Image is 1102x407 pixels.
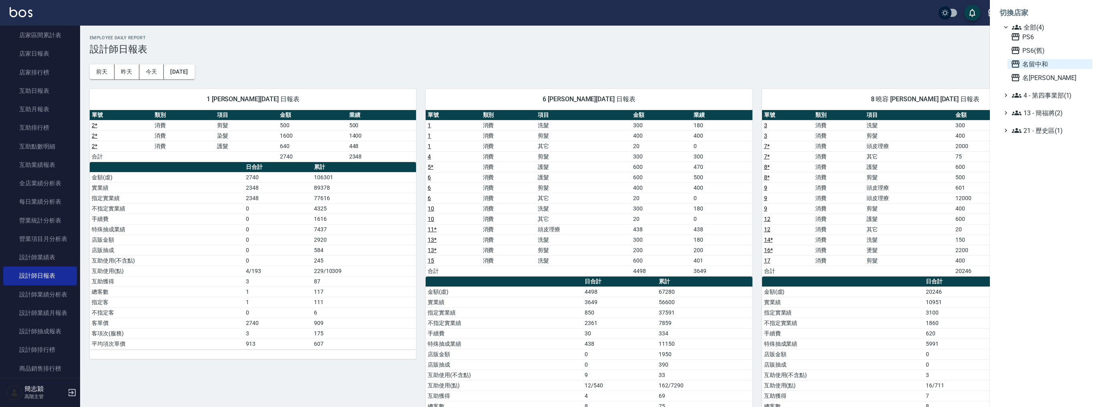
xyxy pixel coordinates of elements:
[1012,126,1089,135] span: 21 - 歷史區(1)
[1011,32,1089,42] span: PS6
[1012,108,1089,118] span: 13 - 簡福將(2)
[1011,46,1089,55] span: PS6(舊)
[1012,22,1089,32] span: 全部(4)
[1011,73,1089,82] span: 名[PERSON_NAME]
[999,3,1092,22] li: 切換店家
[1011,59,1089,69] span: 名留中和
[1012,90,1089,100] span: 4 - 第四事業部(1)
